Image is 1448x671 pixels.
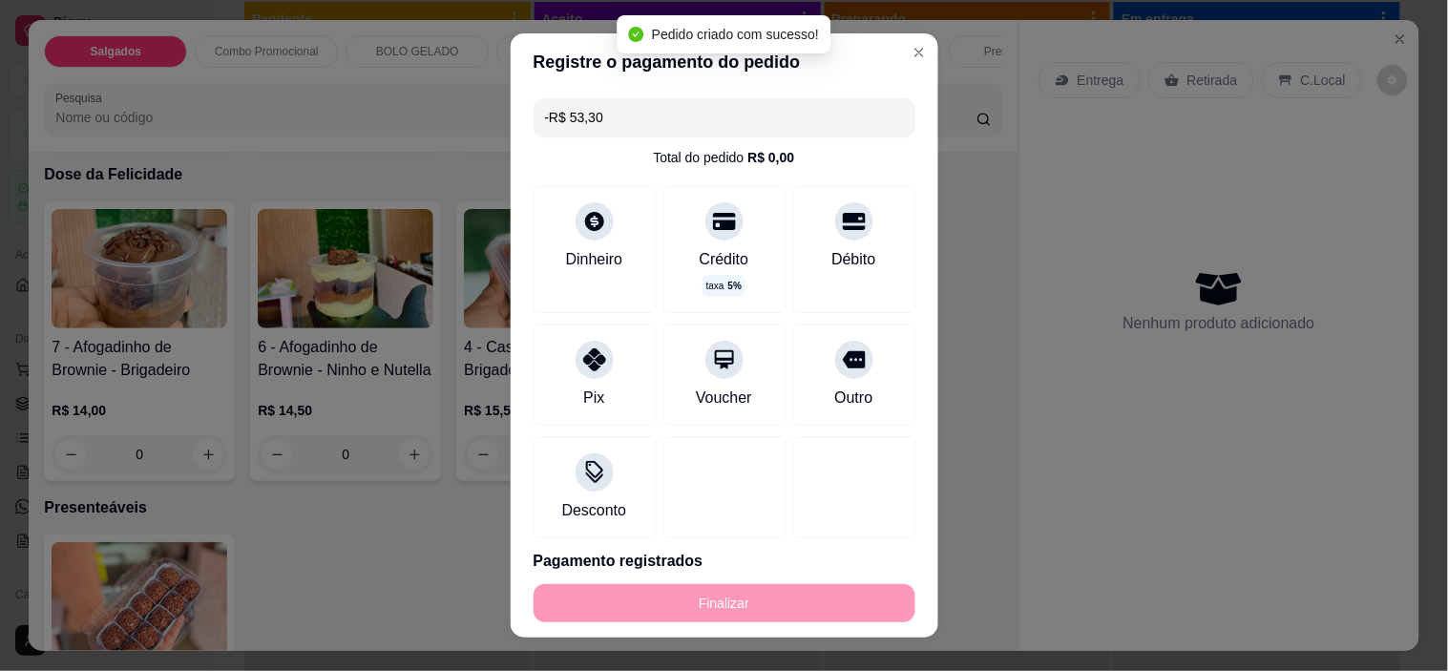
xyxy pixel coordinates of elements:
[583,387,604,409] div: Pix
[562,499,627,522] div: Desconto
[511,33,938,91] header: Registre o pagamento do pedido
[652,27,819,42] span: Pedido criado com sucesso!
[831,248,875,271] div: Débito
[629,27,644,42] span: check-circle
[834,387,872,409] div: Outro
[566,248,623,271] div: Dinheiro
[904,37,934,68] button: Close
[728,279,742,293] span: 5 %
[700,248,749,271] div: Crédito
[747,148,794,167] div: R$ 0,00
[653,148,794,167] div: Total do pedido
[706,279,742,293] p: taxa
[545,98,904,136] input: Ex.: hambúrguer de cordeiro
[534,550,915,573] p: Pagamento registrados
[696,387,752,409] div: Voucher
